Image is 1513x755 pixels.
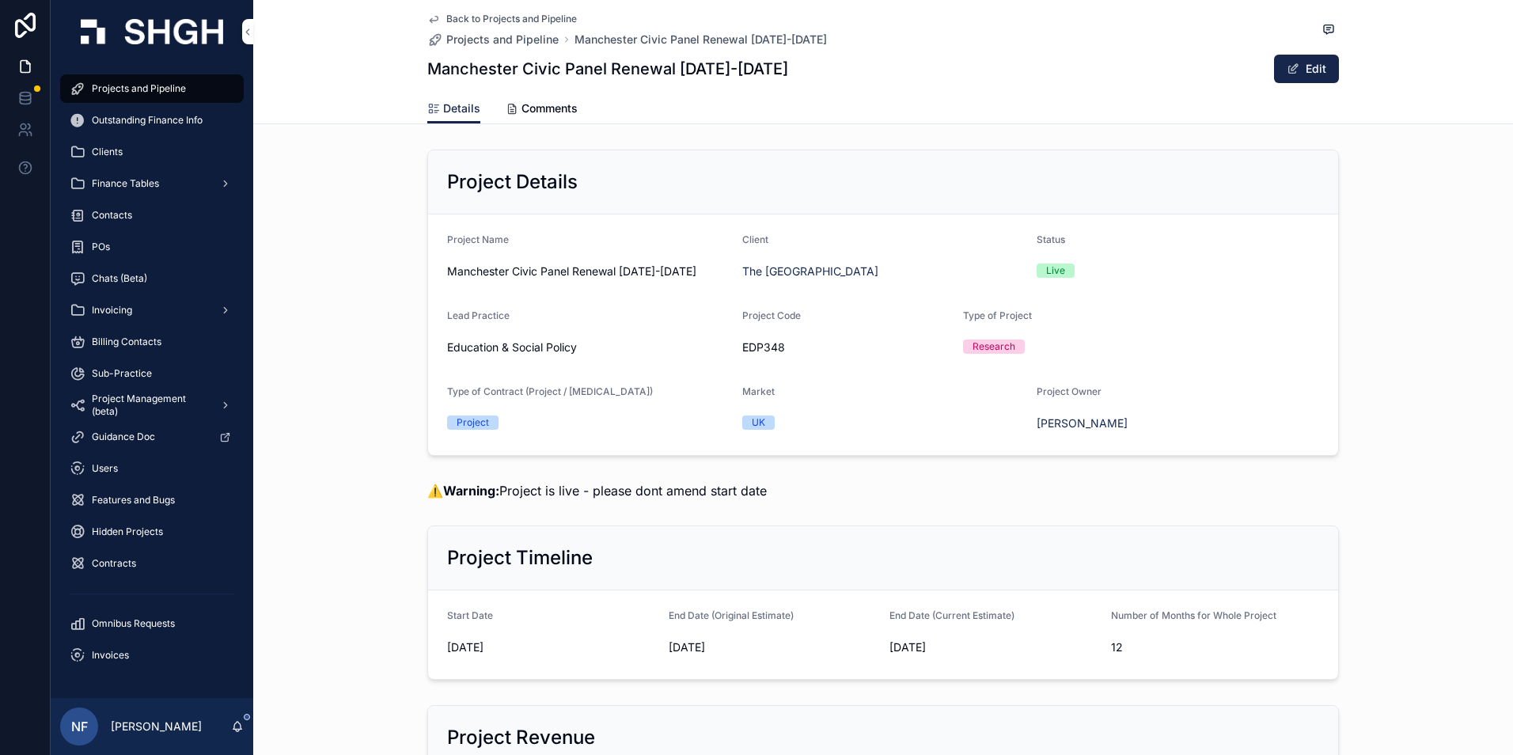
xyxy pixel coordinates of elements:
[447,264,730,279] span: Manchester Civic Panel Renewal [DATE]-[DATE]
[60,359,244,388] a: Sub-Practice
[81,19,223,44] img: App logo
[443,483,499,499] strong: Warning:
[1274,55,1339,83] button: Edit
[427,483,767,499] span: ⚠️ Project is live - please dont amend start date
[92,494,175,506] span: Features and Bugs
[92,431,155,443] span: Guidance Doc
[92,557,136,570] span: Contracts
[447,233,509,245] span: Project Name
[60,74,244,103] a: Projects and Pipeline
[60,609,244,638] a: Omnibus Requests
[60,169,244,198] a: Finance Tables
[92,367,152,380] span: Sub-Practice
[742,233,768,245] span: Client
[60,518,244,546] a: Hidden Projects
[71,717,88,736] span: NF
[742,264,878,279] a: The [GEOGRAPHIC_DATA]
[506,94,578,126] a: Comments
[60,201,244,230] a: Contacts
[446,13,577,25] span: Back to Projects and Pipeline
[669,639,878,655] span: [DATE]
[92,525,163,538] span: Hidden Projects
[447,609,493,621] span: Start Date
[889,609,1014,621] span: End Date (Current Estimate)
[92,209,132,222] span: Contacts
[427,94,480,124] a: Details
[60,454,244,483] a: Users
[427,13,577,25] a: Back to Projects and Pipeline
[447,639,656,655] span: [DATE]
[447,309,510,321] span: Lead Practice
[889,639,1098,655] span: [DATE]
[742,385,775,397] span: Market
[963,309,1032,321] span: Type of Project
[752,415,765,430] div: UK
[60,486,244,514] a: Features and Bugs
[447,169,578,195] h2: Project Details
[973,340,1015,354] div: Research
[1111,639,1320,655] span: 12
[92,649,129,662] span: Invoices
[51,63,253,690] div: scrollable content
[427,58,788,80] h1: Manchester Civic Panel Renewal [DATE]-[DATE]
[447,340,577,355] span: Education & Social Policy
[60,106,244,135] a: Outstanding Finance Info
[574,32,827,47] a: Manchester Civic Panel Renewal [DATE]-[DATE]
[457,415,489,430] div: Project
[446,32,559,47] span: Projects and Pipeline
[111,719,202,734] p: [PERSON_NAME]
[447,545,593,571] h2: Project Timeline
[60,549,244,578] a: Contracts
[427,32,559,47] a: Projects and Pipeline
[669,609,794,621] span: End Date (Original Estimate)
[92,272,147,285] span: Chats (Beta)
[92,462,118,475] span: Users
[447,385,653,397] span: Type of Contract (Project / [MEDICAL_DATA])
[447,725,595,750] h2: Project Revenue
[92,304,132,317] span: Invoicing
[92,393,207,418] span: Project Management (beta)
[1037,415,1128,431] a: [PERSON_NAME]
[92,241,110,253] span: POs
[60,391,244,419] a: Project Management (beta)
[60,641,244,670] a: Invoices
[521,101,578,116] span: Comments
[60,138,244,166] a: Clients
[1037,233,1065,245] span: Status
[60,233,244,261] a: POs
[60,328,244,356] a: Billing Contacts
[742,309,801,321] span: Project Code
[92,114,203,127] span: Outstanding Finance Info
[443,101,480,116] span: Details
[742,340,951,355] span: EDP348
[92,336,161,348] span: Billing Contacts
[92,146,123,158] span: Clients
[60,264,244,293] a: Chats (Beta)
[92,617,175,630] span: Omnibus Requests
[92,82,186,95] span: Projects and Pipeline
[92,177,159,190] span: Finance Tables
[1111,609,1276,621] span: Number of Months for Whole Project
[60,423,244,451] a: Guidance Doc
[60,296,244,324] a: Invoicing
[1037,385,1102,397] span: Project Owner
[1046,264,1065,278] div: Live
